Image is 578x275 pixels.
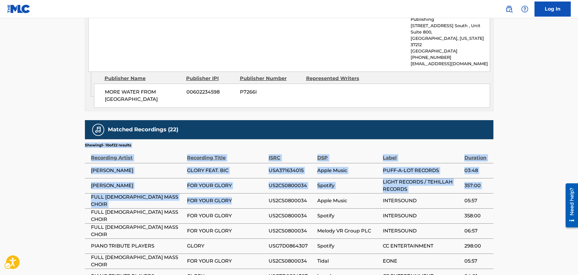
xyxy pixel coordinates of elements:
span: INTERSOUND [383,212,461,219]
span: INTERSOUND [383,227,461,235]
span: FULL [DEMOGRAPHIC_DATA] MASS CHOIR [91,209,184,223]
p: Showing 1 - 10 of 22 results [85,142,131,148]
span: 298:00 [464,242,490,250]
span: US2CS0800034 [269,227,314,235]
span: GLORY FEAT. BIC [187,167,266,174]
span: 00602234598 [186,88,235,96]
span: USA371634015 [269,167,314,174]
div: Publisher IPI [186,75,235,82]
span: MORE WATER FROM [GEOGRAPHIC_DATA] [105,88,182,103]
p: [EMAIL_ADDRESS][DOMAIN_NAME] [411,61,489,67]
span: CC ENTERTAINMENT [383,242,461,250]
span: FULL [DEMOGRAPHIC_DATA] MASS CHOIR [91,193,184,208]
span: FOR YOUR GLORY [187,197,266,204]
span: P7266I [240,88,302,96]
span: FOR YOUR GLORY [187,182,266,189]
span: [PERSON_NAME] [91,167,184,174]
span: 05:57 [464,257,490,265]
div: Label [383,148,461,161]
span: US2CS0800034 [269,197,314,204]
span: PUFF-A-LOT RECORDS [383,167,461,174]
span: Spotify [317,242,379,250]
div: Publisher Number [240,75,302,82]
span: 06:57 [464,227,490,235]
span: 03:48 [464,167,490,174]
span: USG7D0864307 [269,242,314,250]
span: LIGHT RECORDS / TEHILLAH RECORDS [383,178,461,193]
img: MLC Logo [7,5,31,13]
span: FOR YOUR GLORY [187,227,266,235]
span: FULL [DEMOGRAPHIC_DATA] MASS CHOIR [91,254,184,268]
span: FOR YOUR GLORY [187,212,266,219]
div: Recording Artist [91,148,184,161]
p: [STREET_ADDRESS] South , Unit Suite 800, [411,23,489,35]
span: Melody VR Group PLC [317,227,379,235]
img: Matched Recordings [95,126,102,133]
span: US2CS0800034 [269,182,314,189]
span: US2CS0800034 [269,212,314,219]
span: EONE [383,257,461,265]
span: FULL [DEMOGRAPHIC_DATA] MASS CHOIR [91,224,184,238]
span: Apple Music [317,197,379,204]
a: Log In [534,2,571,17]
span: FOR YOUR GLORY [187,257,266,265]
div: Publisher Name [105,75,182,82]
p: [GEOGRAPHIC_DATA] [411,48,489,54]
span: 358:00 [464,212,490,219]
p: [PHONE_NUMBER] [411,54,489,61]
span: Spotify [317,212,379,219]
span: INTERSOUND [383,197,461,204]
span: Spotify [317,182,379,189]
div: Duration [464,148,490,161]
span: [PERSON_NAME] [91,182,184,189]
span: 05:57 [464,197,490,204]
span: 357:00 [464,182,490,189]
div: DSP [317,148,379,161]
h5: Matched Recordings (22) [108,126,178,133]
img: search [505,5,513,13]
span: Tidal [317,257,379,265]
div: Recording Title [187,148,266,161]
span: US2CS0800034 [269,257,314,265]
img: help [521,5,528,13]
span: GLORY [187,242,266,250]
div: ISRC [269,148,314,161]
span: PIANO TRIBUTE PLAYERS [91,242,184,250]
iframe: Iframe | Resource Center [561,181,578,229]
span: Apple Music [317,167,379,174]
p: [GEOGRAPHIC_DATA], [US_STATE] 37212 [411,35,489,48]
div: Represented Writers [306,75,368,82]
